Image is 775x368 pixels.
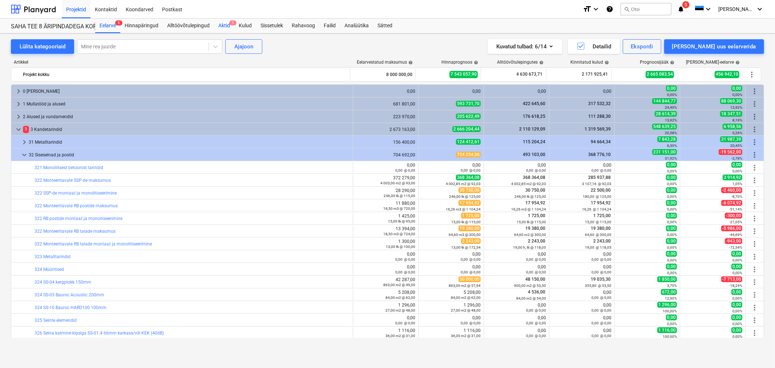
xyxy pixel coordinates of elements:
[35,292,104,297] a: 324 SS-05 Bauroc Acoustic 200mm
[666,175,677,180] span: 0,00
[487,252,546,262] div: 0,00
[386,245,415,249] small: 13,00 tk @ 100,00
[214,19,234,33] a: Aktid1
[731,195,742,199] small: -8,70%
[666,251,677,257] span: 0,00
[421,252,481,262] div: 0,00
[585,220,611,224] small: 15,00 @ 115,00
[750,303,759,312] span: Rohkem tegevusi
[449,284,481,288] small: 863,00 m2 @ 57,94
[631,42,653,51] div: Ekspordi
[356,163,415,173] div: 0,00
[715,71,739,78] span: 456 942,10
[588,114,611,119] span: 111 288,30
[356,152,415,157] div: 704 692,00
[729,207,742,211] small: -51,14%
[731,264,742,269] span: 0,00
[229,20,237,25] span: 1
[395,257,415,261] small: 0,00 @ 0,00
[525,226,546,231] span: 19 380,00
[20,138,29,147] span: keyboard_arrow_right
[35,216,122,221] a: 322 RB postide montaaž ja monoitiseerimine
[665,118,677,122] small: 13,92%
[287,19,319,33] a: Rahavoog
[496,42,553,51] div: Kuvatud tulbad : 6/14
[665,131,677,135] small: 20,58%
[583,5,592,13] i: format_size
[652,149,677,155] span: 231 151,00
[526,257,546,261] small: 0,00 @ 0,00
[732,271,742,275] small: 0,00%
[581,71,609,77] span: 2 171 925,41
[525,188,546,193] span: 30 750,00
[23,85,350,97] div: 0 [PERSON_NAME]
[731,162,742,168] span: 0,00
[672,42,756,51] div: [PERSON_NAME] uus eelarverida
[755,5,764,13] i: keyboard_arrow_down
[456,113,481,119] span: 205 622,49
[356,114,415,119] div: 223 970,00
[730,105,742,109] small: 12,92%
[734,60,740,65] span: help
[35,331,164,336] a: 326 Seina katmine kipsiga SS-01.4 66mm karkass/vill KEK (40dB)
[421,290,481,300] div: 5 208,00
[95,19,120,33] div: Eelarve
[666,187,677,193] span: 0,00
[395,168,415,172] small: 0,00 @ 0,00
[592,270,611,274] small: 0,00 @ 0,00
[11,60,351,65] div: Artikkel
[11,39,74,54] button: Lülita kategooriaid
[461,238,481,244] span: 2 243,00
[35,191,117,196] a: 322 SSP-de montaaž ja monolitiseerimine
[421,163,481,173] div: 0,00
[456,139,481,145] span: 124 412,61
[14,87,23,96] span: keyboard_arrow_right
[750,252,759,261] span: Rohkem tegevusi
[452,126,481,132] span: 2 666 204,44
[356,290,415,300] div: 5 208,00
[459,187,481,193] span: 30 750,00
[723,175,742,180] span: 3 914,92
[522,152,546,157] span: 493 103,00
[356,226,415,236] div: 13 394,00
[456,101,481,107] span: 593 731,70
[356,140,415,145] div: 156 400,00
[588,175,611,180] span: 285 937,88
[731,156,742,160] small: -2,78%
[497,60,544,65] div: Alltöövõtulepingutes
[35,165,103,170] a: 321 Monoliitsest betoonist tarindid
[356,201,415,211] div: 11 880,00
[356,175,415,185] div: 372 279,00
[603,60,609,65] span: help
[23,124,350,135] div: 3 Kandetarindid
[725,238,742,244] span: -943,00
[214,19,234,33] div: Aktid
[514,195,546,199] small: 246,00 tk @ 125,00
[657,302,677,308] span: 1 296,00
[677,5,685,13] i: notifications
[29,149,350,161] div: 32 Siseseinad ja postid
[527,213,546,218] span: 1 725,00
[552,264,611,275] div: 0,00
[667,207,677,211] small: 0,00%
[592,168,611,172] small: 0,00 @ 0,00
[731,302,742,308] span: 0,00
[592,5,600,13] i: keyboard_arrow_down
[356,127,415,132] div: 2 673 163,00
[446,207,481,211] small: 16,26 m3 @ 1 104,24
[319,19,340,33] a: Failid
[750,125,759,134] span: Rohkem tegevusi
[732,93,742,97] small: 0,00%
[225,39,262,54] button: Ajajoon
[621,3,671,15] button: Otsi
[356,239,415,249] div: 1 300,00
[664,39,764,54] button: [PERSON_NAME] uus eelarverida
[388,219,415,223] small: 15,00 tk @ 95,00
[35,318,77,323] a: 325 Seinte elemendid
[356,213,415,224] div: 1 425,00
[14,112,23,121] span: keyboard_arrow_right
[522,114,546,119] span: 176 618,25
[356,101,415,107] div: 681 801,00
[518,127,546,132] span: 2 110 129,09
